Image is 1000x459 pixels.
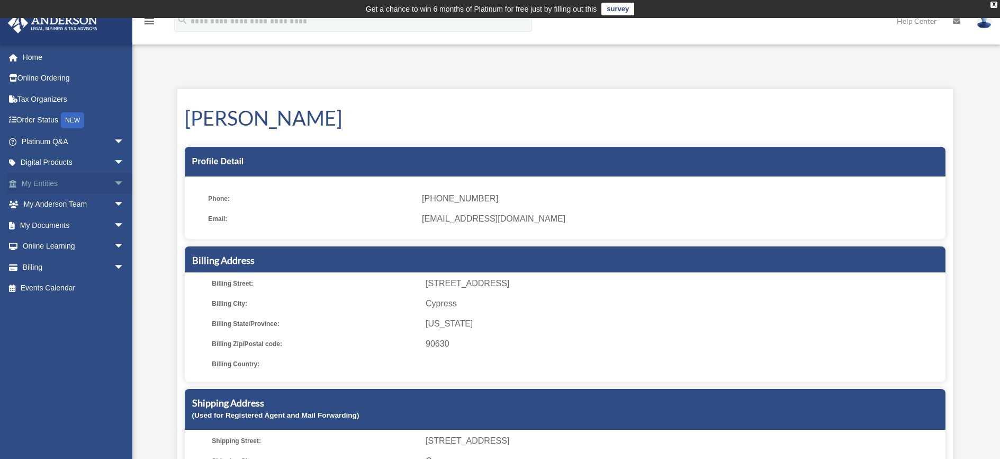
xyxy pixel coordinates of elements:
a: My Anderson Teamarrow_drop_down [7,194,140,215]
span: arrow_drop_down [114,236,135,258]
span: [STREET_ADDRESS] [426,276,941,291]
img: User Pic [976,13,992,29]
span: arrow_drop_down [114,257,135,278]
h5: Billing Address [192,254,938,267]
div: Profile Detail [185,147,945,176]
a: Billingarrow_drop_down [7,257,140,278]
h5: Shipping Address [192,396,938,410]
a: Online Learningarrow_drop_down [7,236,140,257]
a: Home [7,47,140,68]
span: [US_STATE] [426,316,941,331]
span: arrow_drop_down [114,173,135,195]
a: Tax Organizers [7,89,140,110]
a: My Documentsarrow_drop_down [7,215,140,236]
span: Billing City: [212,296,418,311]
div: close [990,2,997,8]
span: Billing Zip/Postal code: [212,337,418,351]
span: Cypress [426,296,941,311]
a: survey [601,3,634,15]
a: Platinum Q&Aarrow_drop_down [7,131,140,152]
img: Anderson Advisors Platinum Portal [5,13,101,33]
span: arrow_drop_down [114,152,135,174]
a: My Entitiesarrow_drop_down [7,173,140,194]
div: Get a chance to win 6 months of Platinum for free just by filling out this [366,3,597,15]
span: Phone: [208,191,415,206]
span: arrow_drop_down [114,194,135,216]
span: [EMAIL_ADDRESS][DOMAIN_NAME] [422,211,938,226]
div: NEW [61,112,84,128]
span: arrow_drop_down [114,131,135,153]
a: Digital Productsarrow_drop_down [7,152,140,173]
span: Billing Street: [212,276,418,291]
span: arrow_drop_down [114,215,135,236]
span: 90630 [426,337,941,351]
a: Order StatusNEW [7,110,140,131]
span: [PHONE_NUMBER] [422,191,938,206]
h1: [PERSON_NAME] [185,104,945,132]
span: Billing State/Province: [212,316,418,331]
a: Events Calendar [7,278,140,299]
span: Email: [208,211,415,226]
i: search [177,14,188,26]
a: menu [143,19,156,28]
span: Billing Country: [212,357,418,372]
span: Shipping Street: [212,434,418,448]
i: menu [143,15,156,28]
a: Online Ordering [7,68,140,89]
small: (Used for Registered Agent and Mail Forwarding) [192,411,359,419]
span: [STREET_ADDRESS] [426,434,941,448]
